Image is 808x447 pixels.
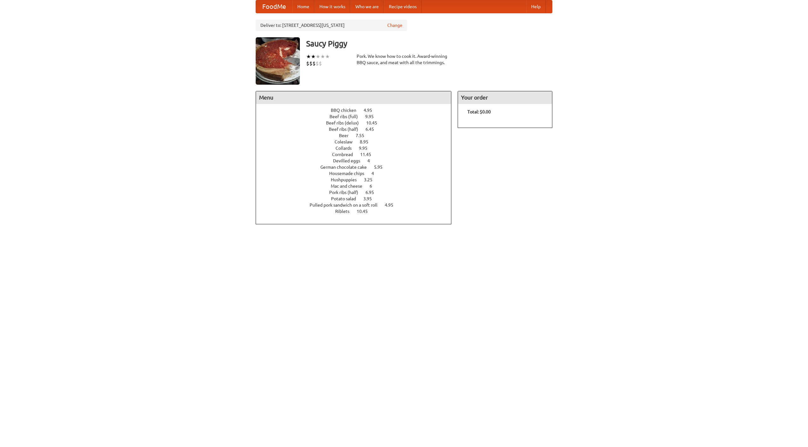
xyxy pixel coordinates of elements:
li: ★ [325,53,330,60]
a: Cornbread 11.45 [332,152,383,157]
span: 8.95 [360,139,375,144]
li: ★ [320,53,325,60]
li: ★ [306,53,311,60]
a: Potato salad 3.95 [331,196,383,201]
span: 11.45 [360,152,377,157]
span: Beef ribs (half) [329,127,365,132]
span: Cornbread [332,152,359,157]
a: Mac and cheese 6 [331,184,384,189]
span: Devilled eggs [333,158,366,163]
li: ★ [311,53,316,60]
a: Coleslaw 8.95 [335,139,380,144]
div: Deliver to: [STREET_ADDRESS][US_STATE] [256,20,407,31]
a: Who we are [350,0,384,13]
span: Collards [336,146,358,151]
span: 10.45 [366,120,383,125]
span: Beef ribs (full) [330,114,364,119]
span: 5.95 [374,165,389,170]
a: Pulled pork sandwich on a soft roll 4.95 [310,202,405,208]
span: 7.55 [356,133,371,138]
span: Pork ribs (half) [329,190,365,195]
li: $ [319,60,322,67]
li: $ [316,60,319,67]
li: ★ [316,53,320,60]
a: Pork ribs (half) 6.95 [329,190,386,195]
a: Recipe videos [384,0,422,13]
span: 10.45 [357,209,374,214]
h4: Menu [256,91,451,104]
a: Devilled eggs 4 [333,158,382,163]
span: Mac and cheese [331,184,369,189]
span: 3.25 [364,177,379,182]
span: 6 [370,184,378,189]
span: Beef ribs (delux) [326,120,365,125]
a: Beef ribs (delux) 10.45 [326,120,389,125]
a: Collards 9.95 [336,146,379,151]
a: Hushpuppies 3.25 [331,177,384,182]
span: 4.95 [385,202,400,208]
span: 4.95 [364,108,378,113]
a: Riblets 10.45 [335,209,379,214]
h4: Your order [458,91,552,104]
b: Total: $0.00 [467,109,491,114]
span: Potato salad [331,196,362,201]
span: Housemade chips [329,171,371,176]
img: angular.jpg [256,37,300,85]
span: Coleslaw [335,139,359,144]
li: $ [306,60,309,67]
span: 3.95 [363,196,378,201]
span: German chocolate cake [320,165,373,170]
span: 4 [371,171,380,176]
li: $ [312,60,316,67]
a: Housemade chips 4 [329,171,386,176]
span: 4 [367,158,376,163]
a: Beef ribs (full) 9.95 [330,114,385,119]
div: Pork. We know how to cook it. Award-winning BBQ sauce, and meat with all the trimmings. [357,53,451,66]
span: Pulled pork sandwich on a soft roll [310,202,384,208]
a: BBQ chicken 4.95 [331,108,384,113]
span: Hushpuppies [331,177,363,182]
span: Beer [339,133,355,138]
span: 9.95 [365,114,380,119]
a: Beer 7.55 [339,133,376,138]
span: 6.45 [365,127,380,132]
a: Change [387,22,402,28]
a: FoodMe [256,0,292,13]
a: German chocolate cake 5.95 [320,165,394,170]
span: Riblets [335,209,356,214]
a: Home [292,0,314,13]
span: 6.95 [365,190,380,195]
a: How it works [314,0,350,13]
a: Help [526,0,546,13]
span: 9.95 [359,146,374,151]
a: Beef ribs (half) 6.45 [329,127,386,132]
li: $ [309,60,312,67]
span: BBQ chicken [331,108,363,113]
h3: Saucy Piggy [306,37,552,50]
